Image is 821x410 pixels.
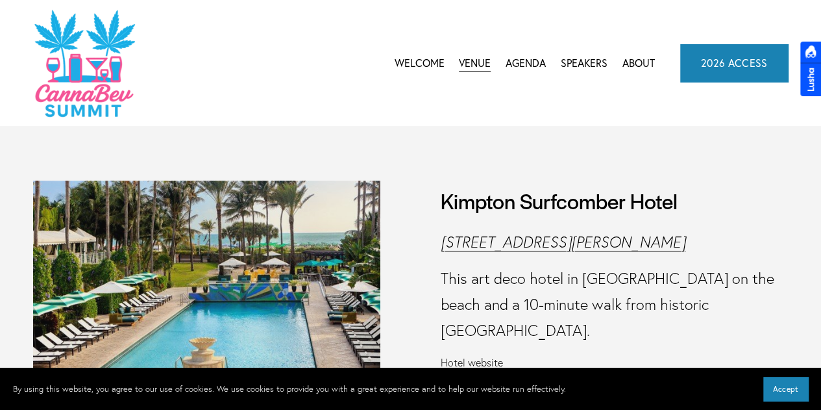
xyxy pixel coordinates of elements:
[773,384,798,394] span: Accept
[441,356,503,369] a: Hotel website
[506,55,546,72] span: Agenda
[506,53,546,73] a: folder dropdown
[622,53,655,73] a: About
[13,381,566,396] p: By using this website, you agree to our use of cookies. We use cookies to provide you with a grea...
[441,186,678,215] h3: Kimpton Surfcomber Hotel
[459,53,491,73] a: Venue
[394,53,444,73] a: Welcome
[763,377,808,401] button: Accept
[441,266,788,344] p: This art deco hotel in [GEOGRAPHIC_DATA] on the beach and a 10-minute walk from historic [GEOGRAP...
[33,8,135,118] img: CannaDataCon
[441,233,685,251] a: [STREET_ADDRESS][PERSON_NAME]
[561,53,607,73] a: Speakers
[680,44,789,82] a: 2026 ACCESS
